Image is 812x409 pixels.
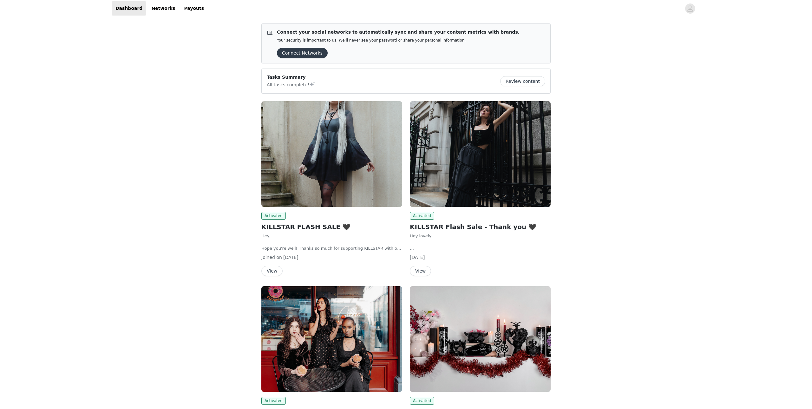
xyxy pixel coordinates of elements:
img: KILLSTAR - UK [261,101,402,207]
img: KILLSTAR - UK [261,286,402,392]
span: [DATE] [283,255,298,260]
a: View [410,269,431,274]
span: Activated [261,212,286,220]
div: avatar [687,3,693,14]
span: Activated [410,212,434,220]
button: View [410,266,431,276]
p: Your security is important to us. We’ll never see your password or share your personal information. [277,38,520,43]
img: KILLSTAR - UK [410,286,551,392]
a: Networks [147,1,179,16]
h2: KILLSTAR Flash Sale - Thank you 🖤 [410,222,551,232]
button: View [261,266,283,276]
p: Thanks so much for helping us promote our flash sale! As a thank you, we'd love to send you 1-3 c... [410,245,551,252]
p: Hope you're well! Thanks so much for supporting KILLSTAR with our flash sale ✨ [261,245,402,252]
p: Tasks Summary [267,74,316,81]
span: Activated [261,397,286,405]
a: Dashboard [112,1,146,16]
h2: KILLSTAR FLASH SALE 🖤 [261,222,402,232]
p: Hey, [261,233,402,239]
p: Connect your social networks to automatically sync and share your content metrics with brands. [277,29,520,36]
span: Activated [410,397,434,405]
button: Connect Networks [277,48,328,58]
p: All tasks complete! [267,81,316,88]
img: KILLSTAR - UK [410,101,551,207]
a: Payouts [180,1,208,16]
button: Review content [500,76,545,86]
span: Joined on [261,255,282,260]
p: Hey lovely, [410,233,551,239]
a: View [261,269,283,274]
span: [DATE] [410,255,425,260]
